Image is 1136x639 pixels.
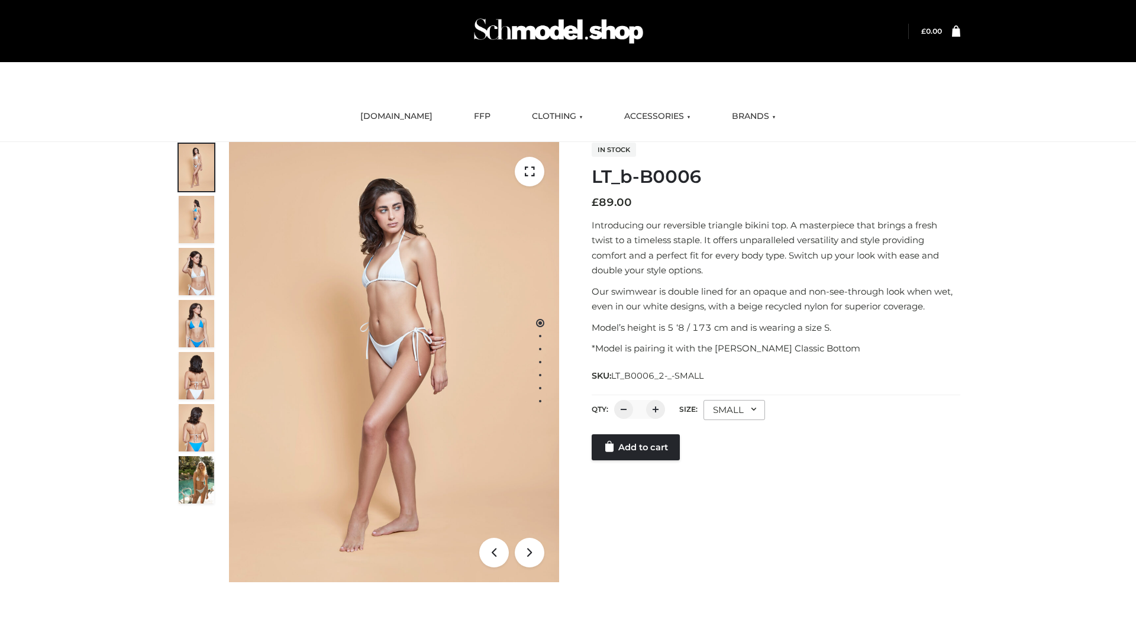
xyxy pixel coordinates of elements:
bdi: 89.00 [592,196,632,209]
bdi: 0.00 [921,27,942,35]
label: Size: [679,405,698,414]
a: CLOTHING [523,104,592,130]
div: SMALL [703,400,765,420]
img: ArielClassicBikiniTop_CloudNine_AzureSky_OW114ECO_7-scaled.jpg [179,352,214,399]
span: £ [592,196,599,209]
span: In stock [592,143,636,157]
a: Add to cart [592,434,680,460]
p: Introducing our reversible triangle bikini top. A masterpiece that brings a fresh twist to a time... [592,218,960,278]
img: ArielClassicBikiniTop_CloudNine_AzureSky_OW114ECO_8-scaled.jpg [179,404,214,451]
p: *Model is pairing it with the [PERSON_NAME] Classic Bottom [592,341,960,356]
a: £0.00 [921,27,942,35]
span: LT_B0006_2-_-SMALL [611,370,703,381]
span: £ [921,27,926,35]
img: Schmodel Admin 964 [470,8,647,54]
span: SKU: [592,369,705,383]
a: BRANDS [723,104,785,130]
label: QTY: [592,405,608,414]
img: ArielClassicBikiniTop_CloudNine_AzureSky_OW114ECO_1-scaled.jpg [179,144,214,191]
img: ArielClassicBikiniTop_CloudNine_AzureSky_OW114ECO_1 [229,142,559,582]
img: ArielClassicBikiniTop_CloudNine_AzureSky_OW114ECO_2-scaled.jpg [179,196,214,243]
img: Arieltop_CloudNine_AzureSky2.jpg [179,456,214,504]
img: ArielClassicBikiniTop_CloudNine_AzureSky_OW114ECO_3-scaled.jpg [179,248,214,295]
h1: LT_b-B0006 [592,166,960,188]
p: Our swimwear is double lined for an opaque and non-see-through look when wet, even in our white d... [592,284,960,314]
img: ArielClassicBikiniTop_CloudNine_AzureSky_OW114ECO_4-scaled.jpg [179,300,214,347]
a: FFP [465,104,499,130]
a: ACCESSORIES [615,104,699,130]
p: Model’s height is 5 ‘8 / 173 cm and is wearing a size S. [592,320,960,335]
a: [DOMAIN_NAME] [351,104,441,130]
